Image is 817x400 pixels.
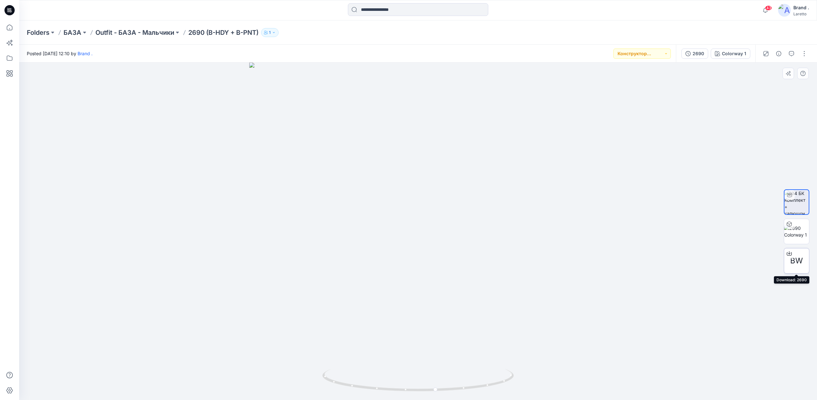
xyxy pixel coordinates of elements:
a: Outfit - БАЗА - Мальчики [95,28,174,37]
span: Posted [DATE] 12:10 by [27,50,93,57]
div: Colorway 1 [722,50,746,57]
a: БАЗА [64,28,81,37]
p: 2690 (B-HDY + B-PNT) [188,28,259,37]
img: 134 БК Комплект + капюшон +AV [784,190,809,214]
div: 2690 [693,50,704,57]
a: Brand . [78,51,93,56]
button: Colorway 1 [711,49,750,59]
a: Folders [27,28,49,37]
span: 43 [765,5,772,11]
button: 2690 [681,49,708,59]
img: avatar [778,4,791,17]
span: BW [790,255,803,267]
div: Brand . [793,4,809,11]
button: Details [774,49,784,59]
div: Laretto [793,11,809,16]
p: 1 [269,29,271,36]
img: 2690 Colorway 1 [784,225,809,238]
button: 1 [261,28,279,37]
